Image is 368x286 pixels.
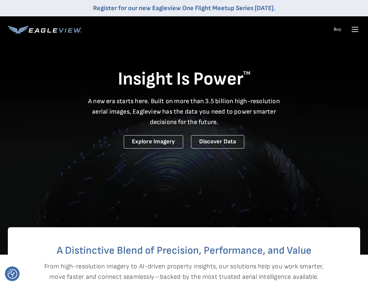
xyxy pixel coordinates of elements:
[124,135,183,149] a: Explore Imagery
[8,269,17,279] button: Consent Preferences
[243,70,250,76] sup: TM
[8,68,360,91] h1: Insight Is Power
[93,4,275,12] a: Register for our new Eagleview One Flight Meetup Series [DATE].
[191,135,244,149] a: Discover Data
[44,261,324,282] p: From high-resolution imagery to AI-driven property insights, our solutions help you work smarter,...
[34,246,334,256] h2: A Distinctive Blend of Precision, Performance, and Value
[84,96,284,127] p: A new era starts here. Built on more than 3.5 billion high-resolution aerial images, Eagleview ha...
[334,26,341,32] a: Buy
[8,269,17,279] img: Revisit consent button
